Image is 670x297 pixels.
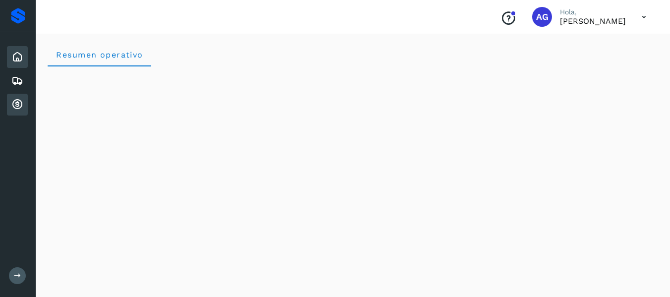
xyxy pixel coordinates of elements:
[7,46,28,68] div: Inicio
[560,8,626,16] p: Hola,
[7,70,28,92] div: Embarques
[56,50,143,59] span: Resumen operativo
[7,94,28,116] div: Cuentas por cobrar
[560,16,626,26] p: ALFONSO García Flores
